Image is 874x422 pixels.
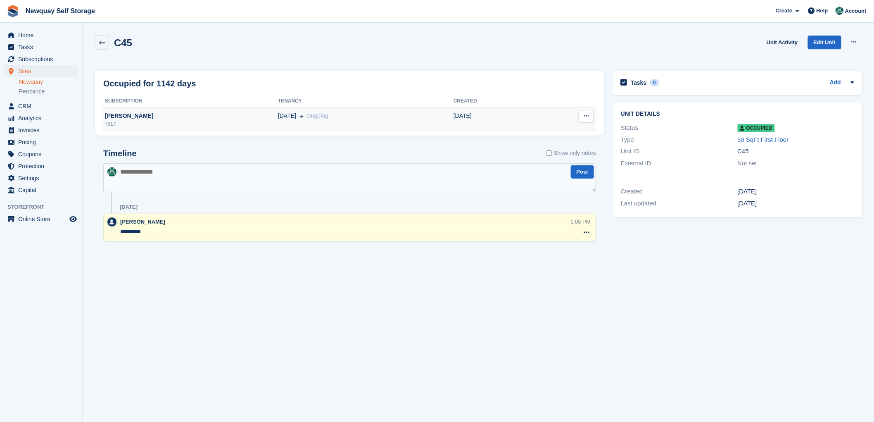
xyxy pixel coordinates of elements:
[621,135,738,145] div: Type
[571,218,591,226] div: 1:08 PM
[7,5,19,17] img: stora-icon-8386f47178a22dfd0bd8f6a31ec36ba5ce8667c1dd55bd0f319d3a0aa187defe.svg
[4,148,78,160] a: menu
[546,149,596,157] label: Show only notes
[621,111,854,117] h2: Unit details
[18,184,68,196] span: Capital
[738,136,789,143] a: 50 SqFt First Floor
[4,160,78,172] a: menu
[836,7,844,15] img: JON
[278,112,296,120] span: [DATE]
[103,120,278,128] div: 7517
[18,29,68,41] span: Home
[120,219,165,225] span: [PERSON_NAME]
[738,124,775,132] span: Occupied
[306,112,328,119] span: Ongoing
[4,65,78,77] a: menu
[278,95,454,108] th: Tenancy
[18,148,68,160] span: Coupons
[68,214,78,224] a: Preview store
[18,65,68,77] span: Sites
[4,100,78,112] a: menu
[621,159,738,168] div: External ID
[621,199,738,208] div: Last updated
[107,167,116,176] img: JON
[808,36,841,49] a: Edit Unit
[776,7,792,15] span: Create
[621,123,738,133] div: Status
[546,149,552,157] input: Show only notes
[830,78,841,88] a: Add
[4,213,78,225] a: menu
[18,124,68,136] span: Invoices
[18,160,68,172] span: Protection
[103,112,278,120] div: [PERSON_NAME]
[19,88,78,95] a: Penzance
[103,149,137,158] h2: Timeline
[18,112,68,124] span: Analytics
[4,124,78,136] a: menu
[4,184,78,196] a: menu
[103,77,196,90] h2: Occupied for 1142 days
[114,37,132,48] h2: C45
[571,165,594,179] button: Post
[4,41,78,53] a: menu
[18,213,68,225] span: Online Store
[845,7,867,15] span: Account
[650,79,660,86] div: 0
[631,79,647,86] h2: Tasks
[454,95,536,108] th: Created
[4,53,78,65] a: menu
[763,36,801,49] a: Unit Activity
[621,187,738,196] div: Created
[738,159,855,168] div: Not set
[120,204,138,210] div: [DATE]
[738,187,855,196] div: [DATE]
[18,53,68,65] span: Subscriptions
[103,95,278,108] th: Subscription
[817,7,828,15] span: Help
[738,147,855,156] div: C45
[18,136,68,148] span: Pricing
[738,199,855,208] div: [DATE]
[4,172,78,184] a: menu
[621,147,738,156] div: Unit ID
[22,4,98,18] a: Newquay Self Storage
[454,107,536,132] td: [DATE]
[4,112,78,124] a: menu
[18,100,68,112] span: CRM
[18,172,68,184] span: Settings
[18,41,68,53] span: Tasks
[4,136,78,148] a: menu
[19,78,78,86] a: Newquay
[7,203,82,211] span: Storefront
[4,29,78,41] a: menu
